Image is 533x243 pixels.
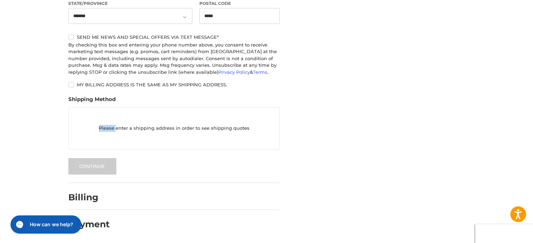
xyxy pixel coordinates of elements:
[68,192,109,203] h2: Billing
[68,0,192,7] label: State/Province
[199,0,280,7] label: Postal Code
[69,121,279,135] p: Please enter a shipping address in order to see shipping quotes
[68,95,116,107] legend: Shipping Method
[7,213,83,236] iframe: Gorgias live chat messenger
[68,82,280,87] label: My billing address is the same as my shipping address.
[68,219,110,230] h2: Payment
[475,224,533,243] iframe: Google Customer Reviews
[253,69,267,75] a: Terms
[68,158,116,174] button: Continue
[218,69,250,75] a: Privacy Policy
[68,42,280,76] div: By checking this box and entering your phone number above, you consent to receive marketing text ...
[68,34,280,40] label: Send me news and special offers via text message*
